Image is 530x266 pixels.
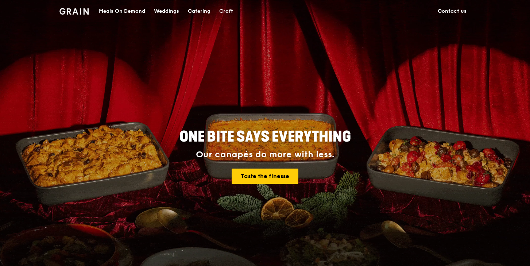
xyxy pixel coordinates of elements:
[154,0,179,22] div: Weddings
[59,8,89,15] img: Grain
[183,0,215,22] a: Catering
[99,0,145,22] div: Meals On Demand
[433,0,471,22] a: Contact us
[219,0,233,22] div: Craft
[134,150,396,160] div: Our canapés do more with less.
[150,0,183,22] a: Weddings
[232,169,298,184] a: Taste the finesse
[179,128,351,146] span: ONE BITE SAYS EVERYTHING
[188,0,210,22] div: Catering
[215,0,237,22] a: Craft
